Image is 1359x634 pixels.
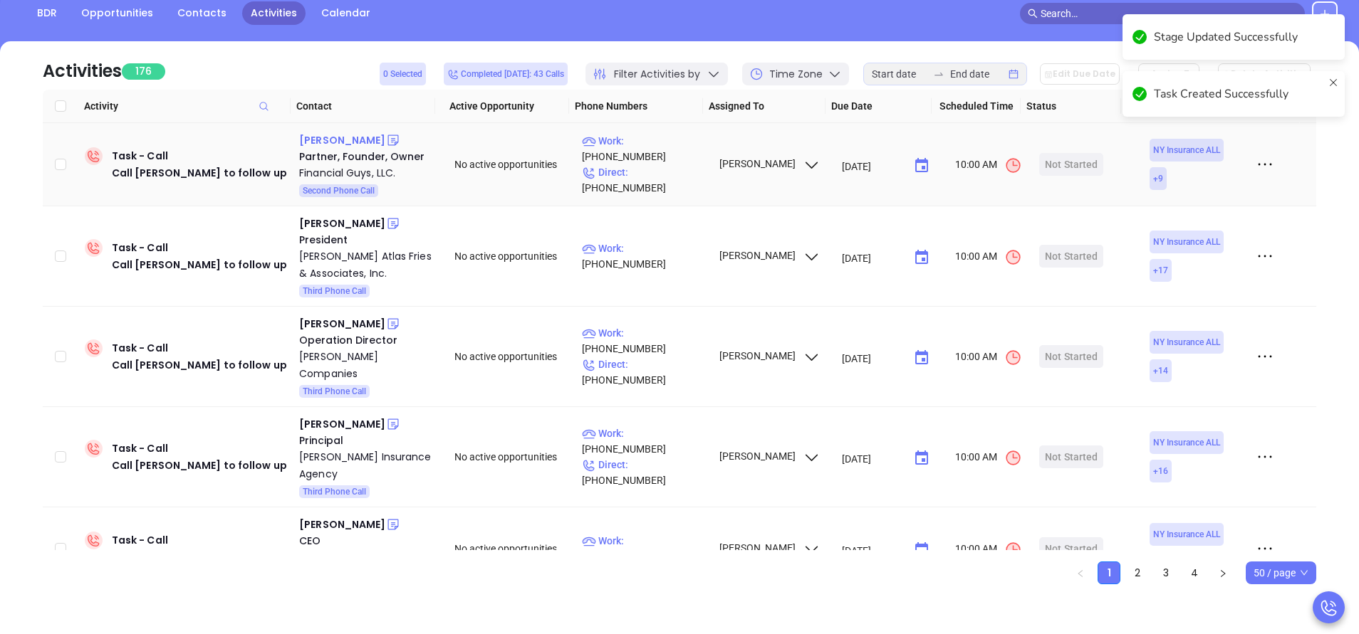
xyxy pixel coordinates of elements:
li: Next Page [1212,561,1234,584]
li: Previous Page [1069,561,1092,584]
th: Active Opportunity [435,90,569,123]
div: Stage Updated Successfully [1154,28,1335,46]
p: [PHONE_NUMBER] [582,325,706,356]
p: [PHONE_NUMBER] [582,241,706,272]
span: Direct : [582,359,628,370]
div: Operation Director [299,332,434,348]
input: Search… [1041,6,1297,21]
span: Completed [DATE]: 43 Calls [447,66,564,82]
div: CEO [299,533,434,549]
div: Not Started [1045,537,1098,560]
span: Second Phone Call [303,183,375,199]
span: Third Phone Call [303,484,366,500]
span: [PERSON_NAME] [717,542,821,554]
span: Third Phone Call [303,283,366,299]
input: MM/DD/YYYY [842,451,902,465]
span: NY Insurance ALL [1153,334,1220,350]
div: [PERSON_NAME] [299,315,385,332]
div: Task - Call [112,532,287,566]
div: No active opportunities [454,248,570,264]
span: left [1076,569,1085,578]
div: Page Size [1246,561,1316,584]
span: [PERSON_NAME] [717,250,821,261]
a: Opportunities [73,1,162,25]
input: End date [950,66,1006,82]
div: Partner, Founder, Owner [299,149,434,164]
span: + 9 [1153,171,1163,186]
a: BDR [28,1,66,25]
div: Activities [43,58,122,84]
span: right [1219,569,1227,578]
div: Task - Call [112,239,287,273]
span: Time Zone [769,67,823,82]
span: Direct : [582,167,628,178]
th: Status [1021,90,1121,123]
span: Work : [582,327,624,339]
input: Start date [872,66,927,82]
span: 10:00 AM [955,248,1022,266]
div: [PERSON_NAME] [299,516,385,533]
p: [PHONE_NUMBER] [582,164,706,196]
span: Direct : [582,459,628,470]
span: [PERSON_NAME] [717,350,821,361]
span: 10:00 AM [955,157,1022,174]
span: 176 [122,63,165,80]
a: Calendar [313,1,379,25]
input: MM/DD/YYYY [842,543,902,557]
a: [PERSON_NAME] Atlas Fries & Associates, Inc. [299,248,434,282]
div: No active opportunities [454,541,570,556]
div: Call [PERSON_NAME] to follow up [112,164,287,181]
span: [PERSON_NAME] [717,450,821,462]
a: Contacts [169,1,235,25]
div: Financial Guys, LLC. [299,164,434,181]
div: Call [PERSON_NAME] to follow up [112,256,287,273]
th: Scheduled Time [932,90,1021,123]
div: [PERSON_NAME] [299,132,385,149]
div: Principal [299,433,434,448]
div: [PERSON_NAME] Companies [299,348,434,382]
span: + 14 [1153,363,1168,379]
input: MM/DD/YYYY [842,351,902,365]
span: Third Phone Call [303,384,366,399]
div: Not Started [1045,345,1098,368]
a: Activities [242,1,306,25]
span: Work : [582,243,624,254]
div: No active opportunities [454,449,570,465]
div: Not Started [1045,445,1098,468]
button: Edit Due Date [1040,63,1120,85]
th: Assigned To [703,90,826,123]
div: President [299,232,434,248]
span: + 16 [1153,463,1168,479]
p: [PHONE_NUMBER] [582,426,706,457]
span: swap-right [933,68,944,80]
div: [PERSON_NAME] [299,416,385,433]
div: Not Started [1045,245,1098,268]
p: [PHONE_NUMBER] [582,533,706,564]
span: NY Insurance ALL [1153,142,1220,158]
span: NY Insurance ALL [1153,435,1220,450]
span: Filter Activities by [614,67,700,82]
span: to [933,68,944,80]
a: 4 [1184,562,1205,583]
span: Work : [582,135,624,147]
div: Call [PERSON_NAME] to follow up [112,457,287,474]
li: 1 [1098,561,1120,584]
a: [PERSON_NAME] Insurance Agency [299,448,434,482]
th: Due Date [826,90,932,123]
button: Choose date, selected date is Sep 19, 2025 [907,536,936,564]
div: No active opportunities [454,157,570,172]
div: Call [PERSON_NAME] to follow up [112,356,287,374]
input: MM/DD/YYYY [842,250,902,265]
a: Global Coverage, Inc. [299,549,434,566]
th: Phone Numbers [569,90,703,123]
div: Task - Call [112,339,287,374]
span: [PERSON_NAME] [717,158,821,169]
span: 10:00 AM [955,449,1022,467]
div: Not Started [1045,153,1098,176]
p: [PHONE_NUMBER] [582,457,706,488]
div: [PERSON_NAME] [299,215,385,232]
div: Call [PERSON_NAME] to follow up [112,549,287,566]
div: Task - Call [112,440,287,474]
